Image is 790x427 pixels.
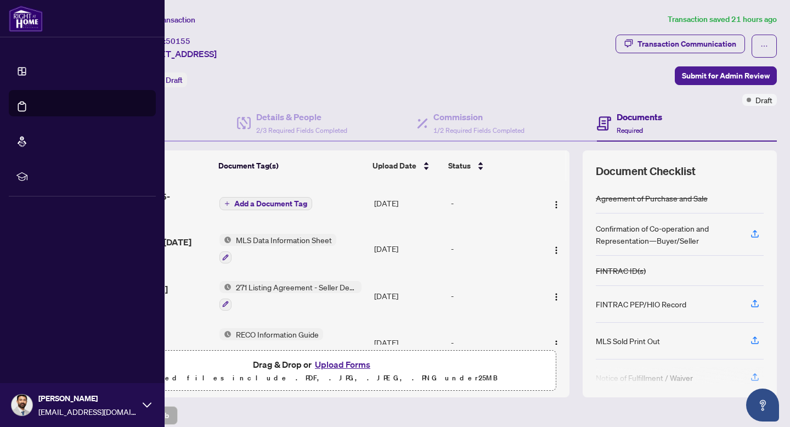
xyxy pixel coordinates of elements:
span: Draft [755,94,772,106]
button: Transaction Communication [616,35,745,53]
p: Supported files include .PDF, .JPG, .JPEG, .PNG under 25 MB [77,372,549,385]
button: Add a Document Tag [219,196,312,211]
button: Add a Document Tag [219,197,312,210]
th: Document Tag(s) [214,150,368,181]
img: Status Icon [219,234,232,246]
td: [DATE] [370,181,447,225]
div: - [451,197,538,209]
button: Status IconRECO Information Guide [219,328,323,358]
span: Add a Document Tag [234,200,307,207]
span: Document Checklist [596,164,696,179]
th: Upload Date [368,150,444,181]
span: Submit for Admin Review [682,67,770,85]
span: Drag & Drop orUpload FormsSupported files include .PDF, .JPG, .JPEG, .PNG under25MB [71,351,556,391]
img: Status Icon [219,281,232,293]
button: Open asap [746,389,779,422]
div: Transaction Communication [637,35,736,53]
img: Profile Icon [12,395,32,415]
div: FINTRAC PEP/HIO Record [596,298,686,310]
span: [EMAIL_ADDRESS][DOMAIN_NAME] [38,406,137,418]
img: logo [9,5,43,32]
button: Logo [548,194,565,212]
button: Logo [548,240,565,257]
span: Draft [166,75,183,85]
img: Status Icon [219,328,232,340]
div: - [451,336,538,349]
span: 50155 [166,36,190,46]
span: Required [617,126,643,134]
span: 1/2 Required Fields Completed [433,126,524,134]
h4: Commission [433,110,524,123]
td: [DATE] [370,319,447,367]
span: [STREET_ADDRESS] [136,47,217,60]
span: Status [448,160,471,172]
div: Confirmation of Co-operation and Representation—Buyer/Seller [596,222,737,246]
span: MLS Data Information Sheet [232,234,336,246]
button: Status IconMLS Data Information Sheet [219,234,336,263]
span: Drag & Drop or [253,357,374,372]
button: Status Icon271 Listing Agreement - Seller Designated Representation Agreement Authority to Offer ... [219,281,362,311]
span: ellipsis [760,42,768,50]
span: Upload Date [373,160,416,172]
th: Status [444,150,539,181]
h4: Documents [617,110,662,123]
div: FINTRAC ID(s) [596,265,646,277]
td: [DATE] [370,225,447,272]
img: Logo [552,340,561,349]
div: - [451,243,538,255]
span: plus [224,201,230,206]
span: 2/3 Required Fields Completed [256,126,347,134]
img: Logo [552,293,561,301]
div: MLS Sold Print Out [596,335,660,347]
td: [DATE] [370,272,447,319]
span: View Transaction [137,15,195,25]
button: Logo [548,334,565,351]
img: Logo [552,200,561,209]
span: 271 Listing Agreement - Seller Designated Representation Agreement Authority to Offer for Sale [232,281,362,293]
h4: Details & People [256,110,347,123]
button: Logo [548,287,565,305]
div: Agreement of Purchase and Sale [596,192,708,204]
article: Transaction saved 21 hours ago [668,13,777,26]
div: - [451,290,538,302]
button: Upload Forms [312,357,374,372]
img: Logo [552,246,561,255]
span: RECO Information Guide [232,328,323,340]
button: Submit for Admin Review [675,66,777,85]
span: [PERSON_NAME] [38,392,137,404]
